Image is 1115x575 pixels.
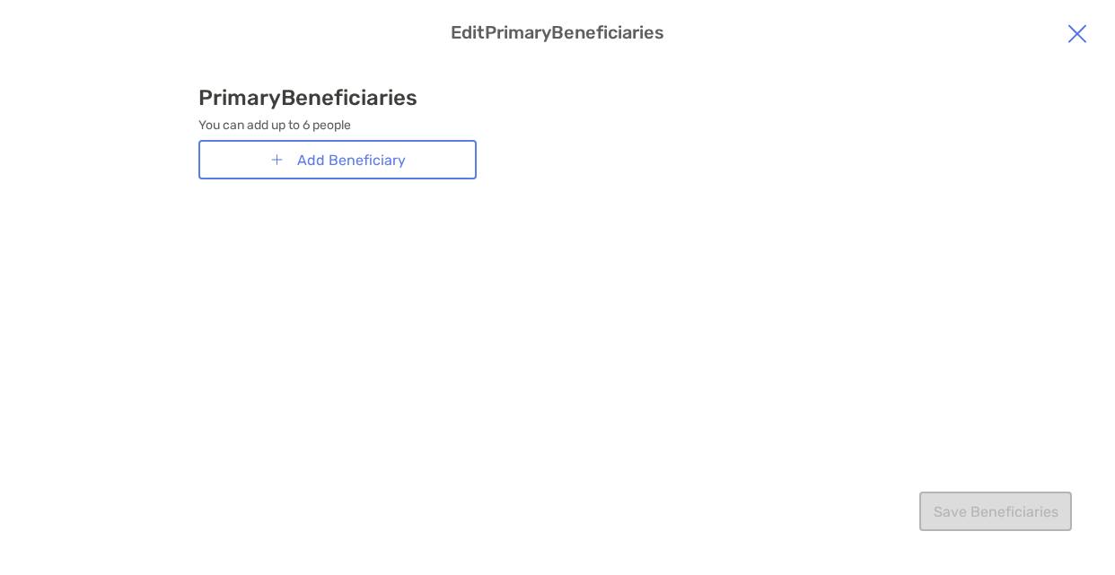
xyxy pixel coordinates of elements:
[198,118,477,133] span: You can add up to 6 people
[198,85,477,110] h3: Primary Beneficiaries
[22,22,1093,43] h3: Edit Primary Beneficiaries
[198,140,477,179] button: Add Beneficiary
[270,153,284,166] img: button icon
[1067,22,1088,44] img: cross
